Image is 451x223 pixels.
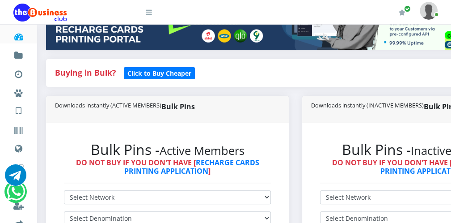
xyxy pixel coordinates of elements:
[34,111,109,127] a: International VTU
[13,62,24,83] a: Transactions
[13,156,24,177] a: Cable TV, Electricity
[76,158,259,176] strong: DO NOT BUY IF YOU DON'T HAVE [ ]
[13,99,24,121] a: VTU
[127,69,191,77] b: Click to Buy Cheaper
[55,101,161,110] small: Downloads instantly (ACTIVE MEMBERS)
[55,67,116,78] strong: Buying in Bulk?
[404,5,411,12] span: Renew/Upgrade Subscription
[160,143,244,159] small: Active Members
[55,101,280,112] strong: Bulk Pins
[399,9,405,16] i: Renew/Upgrade Subscription
[5,171,26,186] a: Chat for support
[13,24,24,46] a: Dashboard
[124,67,195,78] a: Click to Buy Cheaper
[13,4,67,21] img: Logo
[13,118,24,140] a: Vouchers
[13,81,24,102] a: Miscellaneous Payments
[13,193,24,215] a: Register a Referral
[13,43,24,64] a: Fund wallet
[13,136,24,159] a: Data
[420,2,438,19] img: User
[34,99,109,114] a: Nigerian VTU
[311,101,424,110] small: Downloads instantly (INACTIVE MEMBERS)
[7,188,25,202] a: Chat for support
[124,158,259,176] a: RECHARGE CARDS PRINTING APPLICATION
[64,141,271,158] h2: Bulk Pins -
